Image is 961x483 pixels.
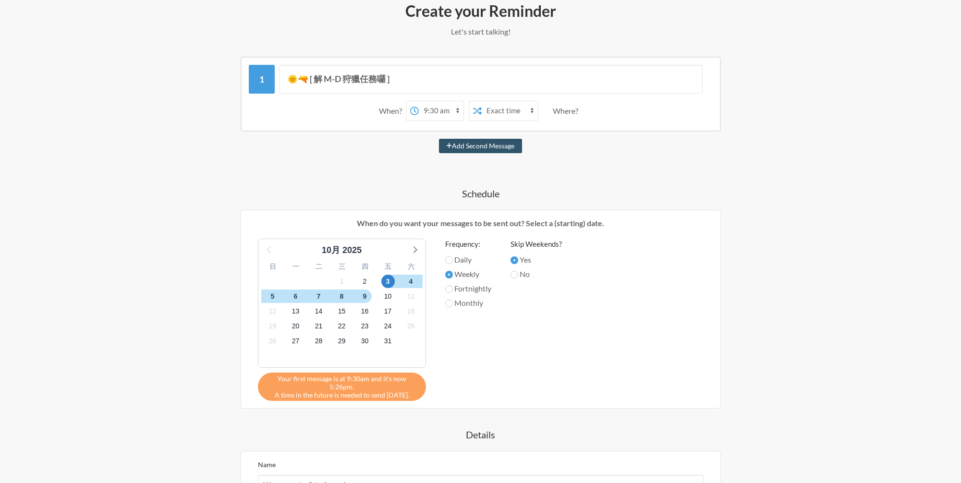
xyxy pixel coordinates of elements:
[381,305,395,318] span: 2025年11月17日 星期一
[358,275,372,288] span: 2025年11月2日 星期日
[445,283,491,294] label: Fortnightly
[312,305,326,318] span: 2025年11月14日 星期五
[261,259,284,274] div: 日
[381,320,395,333] span: 2025年11月24日 星期一
[330,259,353,274] div: 三
[381,335,395,348] span: 2025年12月1日 星期一
[445,285,453,293] input: Fortnightly
[312,290,326,303] span: 2025年11月7日 星期五
[289,305,303,318] span: 2025年11月13日 星期四
[312,320,326,333] span: 2025年11月21日 星期五
[358,335,372,348] span: 2025年11月30日 星期日
[404,305,418,318] span: 2025年11月18日 星期二
[266,320,280,333] span: 2025年11月19日 星期三
[202,26,759,37] p: Let's start talking!
[335,305,349,318] span: 2025年11月15日 星期六
[335,275,349,288] span: 2025年11月1日 星期六
[379,101,406,121] div: When?
[307,259,330,274] div: 二
[404,320,418,333] span: 2025年11月25日 星期二
[289,320,303,333] span: 2025年11月20日 星期四
[289,290,303,303] span: 2025年11月6日 星期四
[289,335,303,348] span: 2025年11月27日 星期四
[335,290,349,303] span: 2025年11月8日 星期六
[381,275,395,288] span: 2025年11月3日 星期一
[358,290,372,303] span: 2025年11月9日 星期日
[511,239,562,250] label: Skip Weekends?
[439,139,522,153] button: Add Second Message
[258,460,276,469] label: Name
[202,1,759,21] h2: Create your Reminder
[511,254,562,266] label: Yes
[404,290,418,303] span: 2025年11月11日 星期二
[312,335,326,348] span: 2025年11月28日 星期五
[445,300,453,307] input: Monthly
[335,335,349,348] span: 2025年11月29日 星期六
[248,217,713,229] p: When do you want your messages to be sent out? Select a (starting) date.
[445,256,453,264] input: Daily
[445,239,491,250] label: Frequency:
[400,259,423,274] div: 六
[404,275,418,288] span: 2025年11月4日 星期二
[381,290,395,303] span: 2025年11月10日 星期一
[280,65,703,94] input: Message
[511,256,518,264] input: Yes
[266,290,280,303] span: 2025年11月5日 星期三
[266,305,280,318] span: 2025年11月12日 星期三
[266,335,280,348] span: 2025年11月26日 星期三
[358,305,372,318] span: 2025年11月16日 星期日
[202,187,759,200] h4: Schedule
[511,268,562,280] label: No
[377,259,400,274] div: 五
[265,374,419,391] span: Your first message is at 9:30am and it's now 5:26pm.
[445,268,491,280] label: Weekly
[358,320,372,333] span: 2025年11月23日 星期日
[511,271,518,278] input: No
[318,244,365,257] div: 10月 2025
[445,297,491,309] label: Monthly
[335,320,349,333] span: 2025年11月22日 星期六
[284,259,307,274] div: 一
[202,428,759,441] h4: Details
[445,254,491,266] label: Daily
[445,271,453,278] input: Weekly
[353,259,377,274] div: 四
[553,101,582,121] div: Where?
[258,373,426,401] div: A time in the future is needed to send [DATE].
